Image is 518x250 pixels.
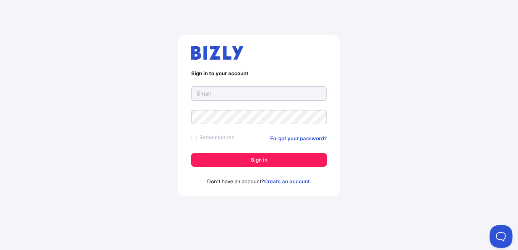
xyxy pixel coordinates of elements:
img: bizly_logo.svg [191,46,243,60]
a: Forgot your password? [270,134,327,143]
h4: Sign in to your account [191,70,327,77]
input: Email [191,86,327,101]
p: Don't have an account? . [191,178,327,186]
iframe: Toggle Customer Support [490,225,513,248]
a: Create an account [264,178,310,185]
button: Sign in [191,153,327,167]
label: Remember me [199,133,235,142]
